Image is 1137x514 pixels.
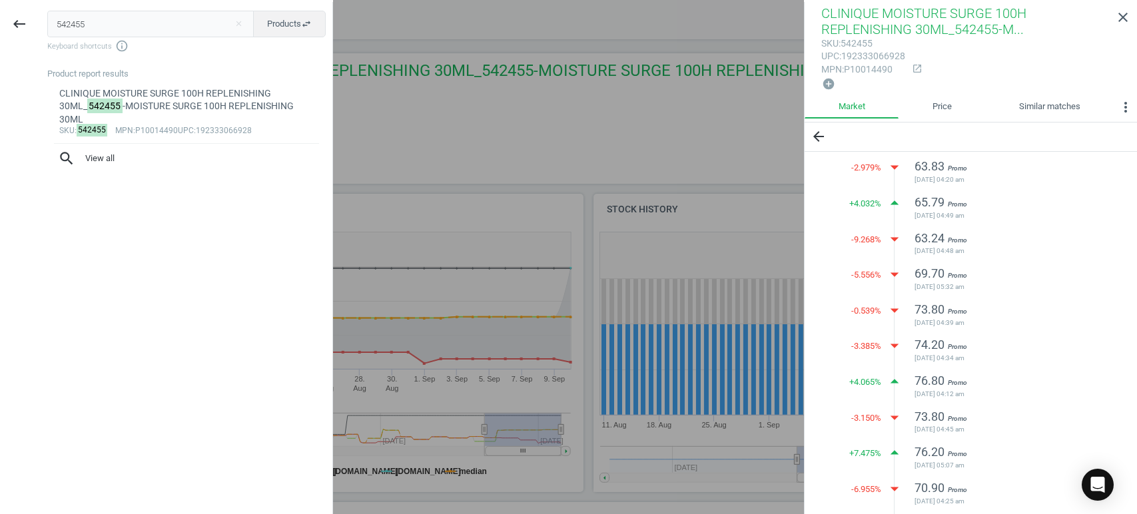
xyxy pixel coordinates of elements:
[915,374,945,387] span: 76.80
[115,39,129,53] i: info_outline
[851,233,881,245] span: -9.268 %
[948,343,967,350] span: Promo
[948,308,967,315] span: Promo
[821,64,842,75] span: mpn
[58,150,75,167] i: search
[885,407,905,427] i: arrow_drop_down
[821,5,1026,37] span: CLINIQUE MOISTURE SURGE 100H REPLENISHING 30ML_542455-M...
[915,246,1104,256] span: [DATE] 04:48 am
[851,340,881,352] span: -3.385 %
[77,124,108,136] mark: 542455
[47,68,332,80] div: Product report results
[885,157,905,177] i: arrow_drop_down
[915,318,1104,328] span: [DATE] 04:39 am
[821,37,905,50] div: : 542455
[87,99,123,113] mark: 542455
[851,162,881,174] span: -2.979 %
[948,200,967,208] span: Promo
[915,302,945,316] span: 73.80
[58,150,315,167] span: View all
[1118,99,1134,115] i: more_vert
[851,305,881,317] span: -0.539 %
[986,96,1114,119] a: Similar matches
[948,415,967,422] span: Promo
[915,409,945,423] span: 73.80
[805,96,899,119] a: Market
[821,63,905,76] div: : P10014490
[885,479,905,499] i: arrow_drop_down
[178,126,194,135] span: upc
[912,63,923,74] i: open_in_new
[915,266,945,280] span: 69.70
[915,159,945,173] span: 63.83
[811,128,827,144] i: arrow_back
[851,483,881,495] span: -6.955 %
[885,443,905,463] i: arrow_drop_up
[948,486,967,493] span: Promo
[885,336,905,356] i: arrow_drop_down
[1115,9,1131,25] i: close
[915,445,945,459] span: 76.20
[4,9,35,40] button: keyboard_backspace
[253,11,326,37] button: Productsswap_horiz
[821,50,905,63] div: : 192333066928
[915,175,1104,184] span: [DATE] 04:20 am
[301,19,312,29] i: swap_horiz
[1082,469,1114,501] div: Open Intercom Messenger
[915,354,1104,363] span: [DATE] 04:34 am
[267,18,312,30] span: Products
[885,372,905,391] i: arrow_drop_up
[948,379,967,386] span: Promo
[59,126,75,135] span: sku
[915,230,945,244] span: 63.24
[915,282,1104,292] span: [DATE] 05:32 am
[47,144,326,173] button: searchView all
[1114,96,1137,123] button: more_vert
[885,300,905,320] i: arrow_drop_down
[849,447,881,459] span: + 7.475 %
[821,77,836,92] button: add_circle
[915,338,945,352] span: 74.20
[849,376,881,388] span: + 4.065 %
[948,164,967,172] span: Promo
[899,96,985,119] a: Price
[851,412,881,424] span: -3.150 %
[849,198,881,210] span: + 4.032 %
[915,461,1104,470] span: [DATE] 05:07 am
[915,425,1104,434] span: [DATE] 04:45 am
[948,236,967,243] span: Promo
[821,51,839,61] span: upc
[915,481,945,495] span: 70.90
[851,269,881,281] span: -5.556 %
[115,126,133,135] span: mpn
[47,39,326,53] span: Keyboard shortcuts
[915,497,1104,506] span: [DATE] 04:25 am
[821,38,839,49] span: sku
[885,193,905,213] i: arrow_drop_up
[805,123,833,151] button: arrow_back
[822,77,835,91] i: add_circle
[915,211,1104,220] span: [DATE] 04:49 am
[885,264,905,284] i: arrow_drop_down
[59,87,314,126] div: CLINIQUE MOISTURE SURGE 100H REPLENISHING 30ML_ -MOISTURE SURGE 100H REPLENISHING 30ML
[885,228,905,248] i: arrow_drop_down
[228,18,248,30] button: Close
[11,16,27,32] i: keyboard_backspace
[47,11,254,37] input: Enter the SKU or product name
[948,450,967,457] span: Promo
[905,63,923,75] a: open_in_new
[915,389,1104,399] span: [DATE] 04:12 am
[948,272,967,279] span: Promo
[915,195,945,209] span: 65.79
[59,126,314,136] div: : :P10014490 :192333066928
